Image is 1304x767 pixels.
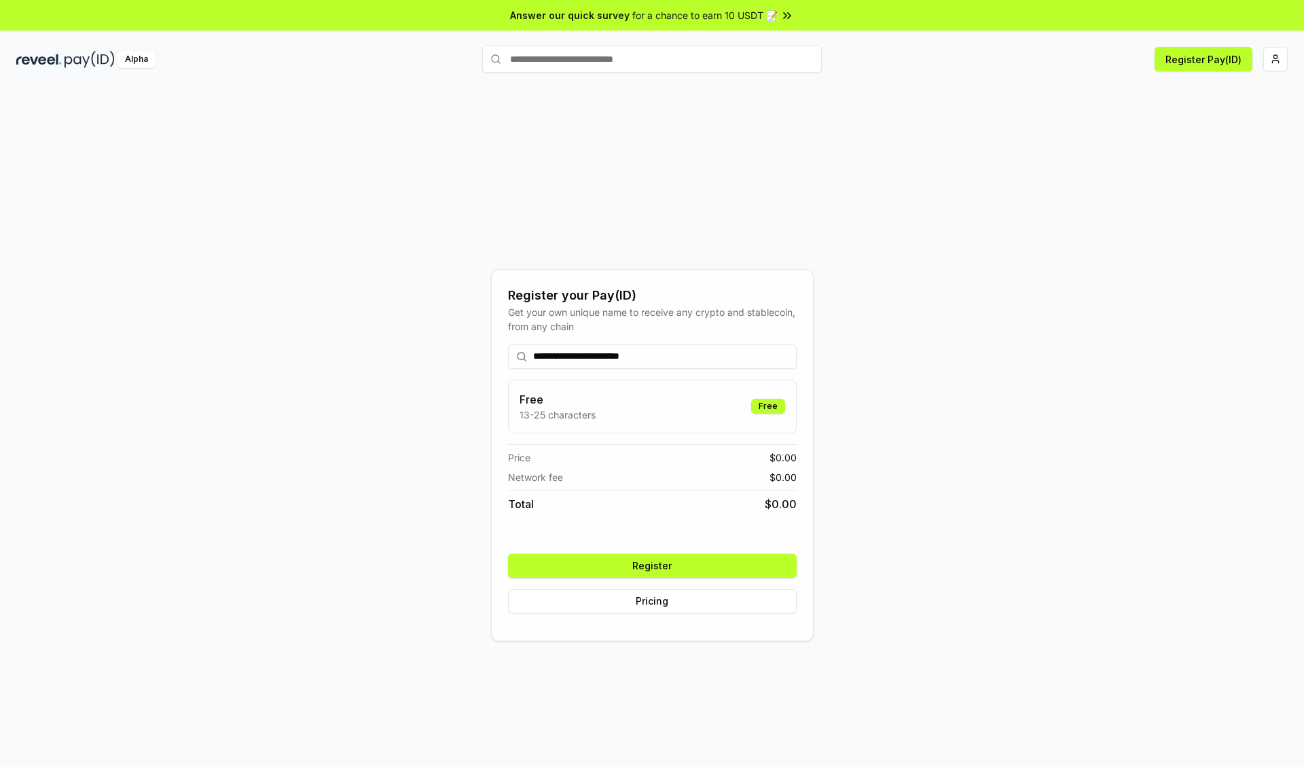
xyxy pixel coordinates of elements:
[508,496,534,512] span: Total
[65,51,115,68] img: pay_id
[117,51,156,68] div: Alpha
[510,8,630,22] span: Answer our quick survey
[508,305,797,334] div: Get your own unique name to receive any crypto and stablecoin, from any chain
[508,450,530,465] span: Price
[769,470,797,484] span: $ 0.00
[751,399,785,414] div: Free
[632,8,778,22] span: for a chance to earn 10 USDT 📝
[765,496,797,512] span: $ 0.00
[508,470,563,484] span: Network fee
[508,286,797,305] div: Register your Pay(ID)
[520,391,596,408] h3: Free
[508,554,797,578] button: Register
[16,51,62,68] img: reveel_dark
[508,589,797,613] button: Pricing
[1155,47,1252,71] button: Register Pay(ID)
[769,450,797,465] span: $ 0.00
[520,408,596,422] p: 13-25 characters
